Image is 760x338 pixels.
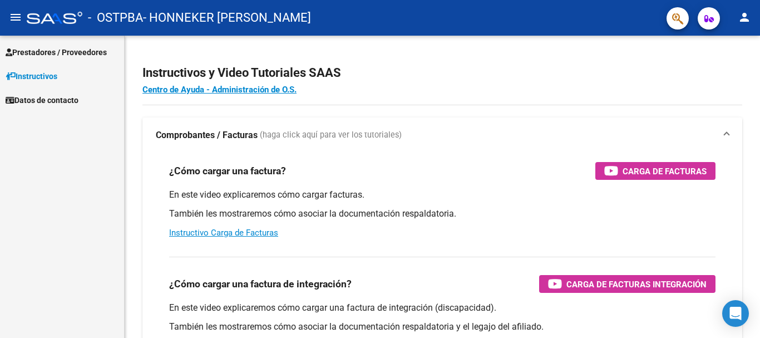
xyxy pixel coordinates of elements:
h2: Instructivos y Video Tutoriales SAAS [142,62,742,84]
h3: ¿Cómo cargar una factura? [169,163,286,179]
mat-expansion-panel-header: Comprobantes / Facturas (haga click aquí para ver los tutoriales) [142,117,742,153]
h3: ¿Cómo cargar una factura de integración? [169,276,352,292]
div: Open Intercom Messenger [722,300,749,327]
mat-icon: person [738,11,751,24]
strong: Comprobantes / Facturas [156,129,258,141]
span: Instructivos [6,70,57,82]
span: Prestadores / Proveedores [6,46,107,58]
button: Carga de Facturas Integración [539,275,715,293]
button: Carga de Facturas [595,162,715,180]
p: También les mostraremos cómo asociar la documentación respaldatoria. [169,208,715,220]
a: Instructivo Carga de Facturas [169,228,278,238]
p: En este video explicaremos cómo cargar una factura de integración (discapacidad). [169,302,715,314]
span: (haga click aquí para ver los tutoriales) [260,129,402,141]
span: Carga de Facturas [623,164,707,178]
span: - OSTPBA [88,6,143,30]
mat-icon: menu [9,11,22,24]
span: Carga de Facturas Integración [566,277,707,291]
p: En este video explicaremos cómo cargar facturas. [169,189,715,201]
span: Datos de contacto [6,94,78,106]
a: Centro de Ayuda - Administración de O.S. [142,85,297,95]
p: También les mostraremos cómo asociar la documentación respaldatoria y el legajo del afiliado. [169,321,715,333]
span: - HONNEKER [PERSON_NAME] [143,6,311,30]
